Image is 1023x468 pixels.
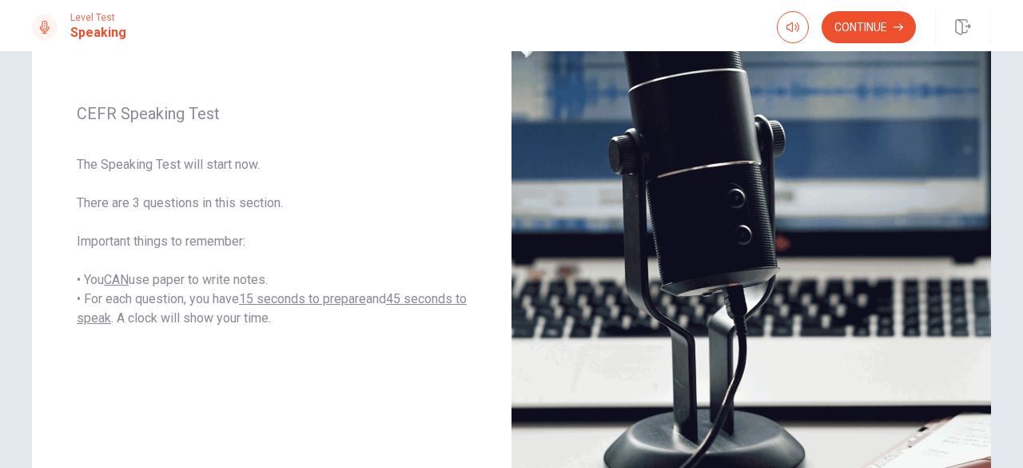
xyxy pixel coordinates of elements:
u: CAN [104,272,129,287]
span: CEFR Speaking Test [77,104,467,123]
u: 15 seconds to prepare [239,291,366,306]
button: Continue [822,11,916,43]
span: Level Test [70,12,126,23]
span: The Speaking Test will start now. There are 3 questions in this section. Important things to reme... [77,155,467,328]
h1: Speaking [70,23,126,42]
